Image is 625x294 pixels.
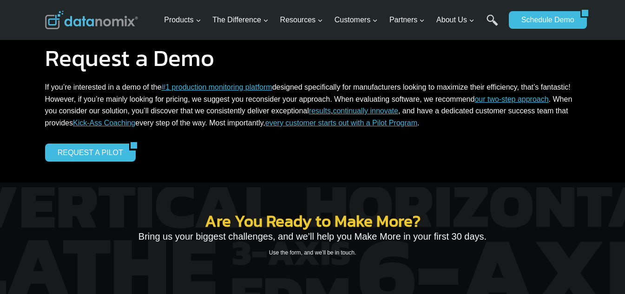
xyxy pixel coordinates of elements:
[333,107,398,115] a: continually innovate
[45,144,129,161] a: REQUEST A PILOT
[389,14,425,26] span: Partners
[160,5,504,35] nav: Primary Navigation
[265,119,417,127] a: every customer starts out with a Pilot Program
[509,11,580,29] a: Schedule Demo
[161,83,272,91] a: #1 production monitoring platform
[73,119,135,127] a: Kick-Ass Coaching
[335,14,378,26] span: Customers
[280,14,323,26] span: Resources
[474,95,548,103] a: our two-step approach
[45,11,138,29] img: Datanomix
[164,14,201,26] span: Products
[45,81,580,129] p: If you’re interested in a demo of the designed specifically for manufacturers looking to maximize...
[212,14,269,26] span: The Difference
[487,14,498,35] a: Search
[436,14,474,26] span: About Us
[45,46,580,70] h1: Request a Demo
[309,107,331,115] a: results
